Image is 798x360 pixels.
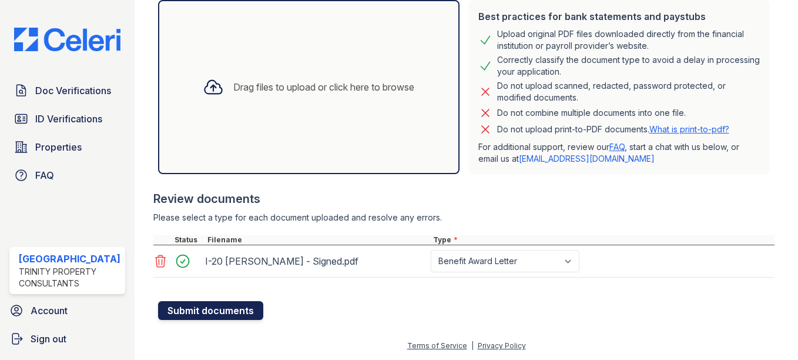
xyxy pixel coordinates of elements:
[153,191,774,207] div: Review documents
[205,235,431,245] div: Filename
[35,112,102,126] span: ID Verifications
[5,28,130,52] img: CE_Logo_Blue-a8612792a0a2168367f1c8372b55b34899dd931a85d93a1a3d3e32e68fde9ad4.png
[205,252,426,271] div: I-20 [PERSON_NAME] - Signed.pdf
[35,140,82,154] span: Properties
[478,341,526,350] a: Privacy Policy
[35,168,54,182] span: FAQ
[9,164,125,187] a: FAQ
[478,141,761,165] p: For additional support, review our , start a chat with us below, or email us at
[19,252,120,266] div: [GEOGRAPHIC_DATA]
[5,327,130,351] a: Sign out
[497,124,729,135] p: Do not upload print-to-PDF documents.
[519,154,655,164] a: [EMAIL_ADDRESS][DOMAIN_NAME]
[31,332,66,346] span: Sign out
[158,301,263,320] button: Submit documents
[497,80,761,104] div: Do not upload scanned, redacted, password protected, or modified documents.
[497,106,686,120] div: Do not combine multiple documents into one file.
[9,135,125,159] a: Properties
[497,28,761,52] div: Upload original PDF files downloaded directly from the financial institution or payroll provider’...
[649,124,729,134] a: What is print-to-pdf?
[407,341,467,350] a: Terms of Service
[9,79,125,102] a: Doc Verifications
[153,212,774,224] div: Please select a type for each document uploaded and resolve any errors.
[431,235,774,245] div: Type
[35,84,111,98] span: Doc Verifications
[478,9,761,24] div: Best practices for bank statements and paystubs
[5,299,130,322] a: Account
[9,107,125,131] a: ID Verifications
[172,235,205,245] div: Status
[609,142,625,152] a: FAQ
[31,304,68,318] span: Account
[19,266,120,289] div: Trinity Property Consultants
[497,54,761,78] div: Correctly classify the document type to avoid a delay in processing your application.
[471,341,474,350] div: |
[233,80,414,94] div: Drag files to upload or click here to browse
